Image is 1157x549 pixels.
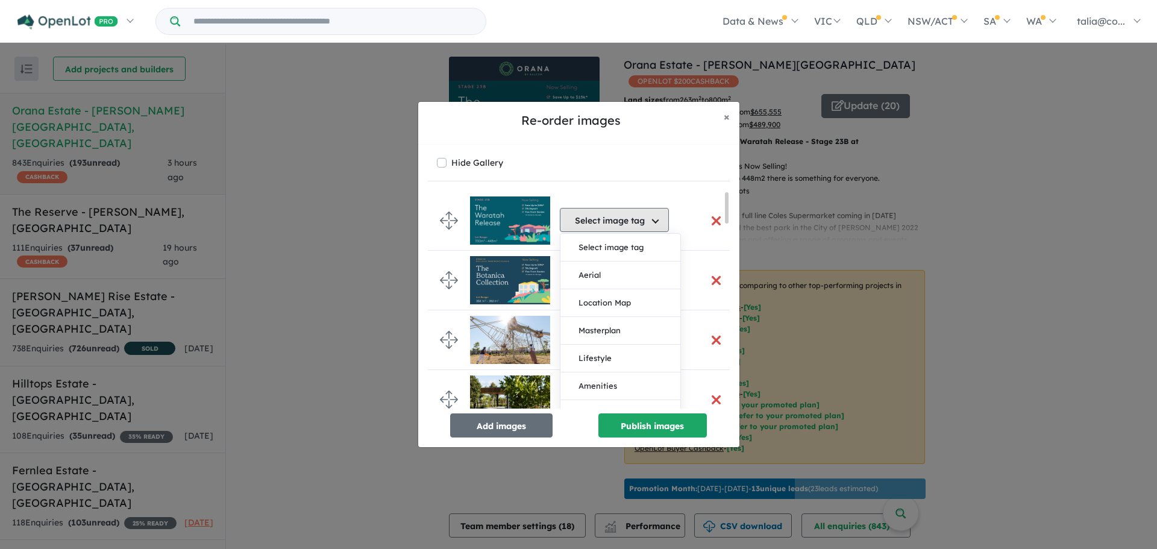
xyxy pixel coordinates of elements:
[17,14,118,30] img: Openlot PRO Logo White
[470,256,550,304] img: Orana%20Estate%20-%20Clyde%20North___1753426722.png
[598,413,707,438] button: Publish images
[724,110,730,124] span: ×
[560,208,669,232] button: Select image tag
[560,400,680,428] button: Park
[560,234,680,262] button: Select image tag
[560,262,680,289] button: Aerial
[470,316,550,364] img: Orana%20Estate%20-%20Clyde%20North___1738207497_0.jpg
[1077,15,1125,27] span: talia@co...
[560,289,680,317] button: Location Map
[428,111,714,130] h5: Re-order images
[470,375,550,424] img: Orana%20Estate%20-%20Clyde%20North___1738207604.jpg
[440,391,458,409] img: drag.svg
[183,8,483,34] input: Try estate name, suburb, builder or developer
[440,331,458,349] img: drag.svg
[560,372,680,400] button: Amenities
[440,212,458,230] img: drag.svg
[440,271,458,289] img: drag.svg
[560,345,680,372] button: Lifestyle
[450,413,553,438] button: Add images
[560,317,680,345] button: Masterplan
[451,154,503,171] label: Hide Gallery
[470,196,550,245] img: Orana%20Estate%20-%20Clyde%20North___1755742448.jpg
